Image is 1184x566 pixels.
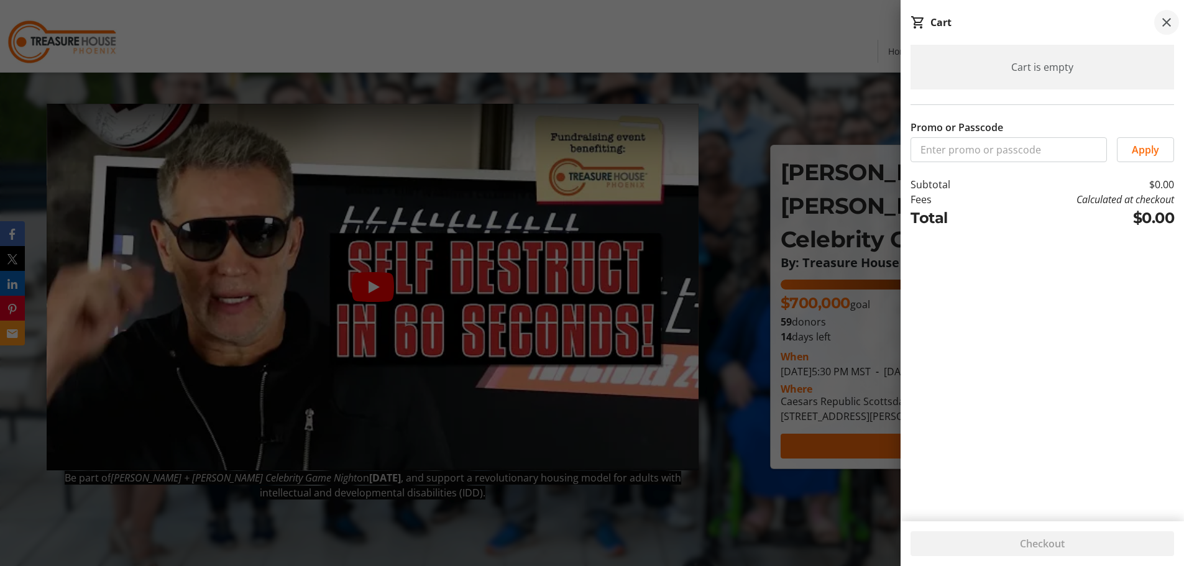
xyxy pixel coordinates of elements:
td: Total [911,207,987,229]
div: Cart is empty [911,45,1174,89]
input: Enter promo or passcode [911,137,1107,162]
button: Apply [1117,137,1174,162]
td: Subtotal [911,177,987,192]
td: $0.00 [987,207,1174,229]
div: Cart [930,15,952,30]
td: $0.00 [987,177,1174,192]
td: Calculated at checkout [987,192,1174,207]
span: Apply [1132,142,1159,157]
td: Fees [911,192,987,207]
label: Promo or Passcode [911,120,1003,135]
